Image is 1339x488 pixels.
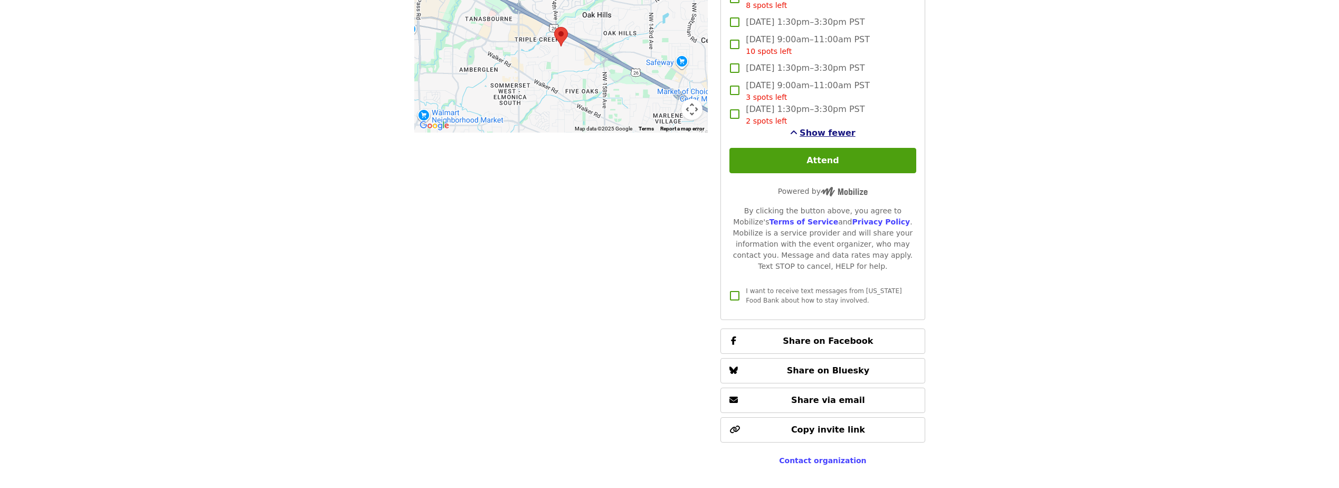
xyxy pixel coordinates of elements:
span: 10 spots left [746,47,792,55]
span: Copy invite link [791,425,865,435]
img: Powered by Mobilize [821,187,868,196]
button: Share via email [720,388,925,413]
span: [DATE] 1:30pm–3:30pm PST [746,103,865,127]
span: 8 spots left [746,1,787,10]
span: Powered by [778,187,868,195]
button: Attend [729,148,916,173]
span: [DATE] 9:00am–11:00am PST [746,33,870,57]
button: Map camera controls [681,99,702,120]
a: Terms (opens in new tab) [639,126,654,132]
button: Share on Bluesky [720,358,925,383]
button: Copy invite link [720,417,925,443]
button: See more timeslots [790,127,856,139]
img: Google [417,119,452,133]
span: I want to receive text messages from [US_STATE] Food Bank about how to stay involved. [746,287,901,304]
span: [DATE] 1:30pm–3:30pm PST [746,16,865,29]
span: Share on Bluesky [787,365,870,376]
a: Contact organization [779,456,866,465]
a: Open this area in Google Maps (opens a new window) [417,119,452,133]
span: 3 spots left [746,93,787,101]
a: Report a map error [660,126,705,132]
span: Map data ©2025 Google [575,126,632,132]
span: [DATE] 9:00am–11:00am PST [746,79,870,103]
a: Terms of Service [769,218,838,226]
span: [DATE] 1:30pm–3:30pm PST [746,62,865,74]
span: 2 spots left [746,117,787,125]
div: By clicking the button above, you agree to Mobilize's and . Mobilize is a service provider and wi... [729,205,916,272]
span: Share via email [791,395,865,405]
span: Show fewer [800,128,856,138]
a: Privacy Policy [852,218,910,226]
span: Share on Facebook [783,336,873,346]
button: Share on Facebook [720,329,925,354]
